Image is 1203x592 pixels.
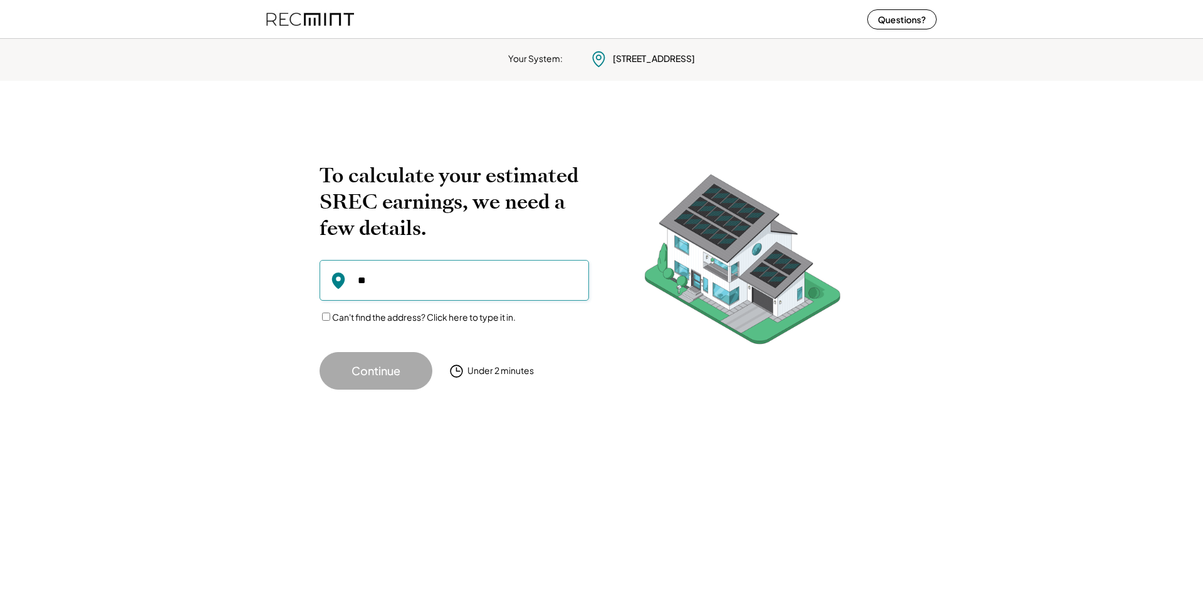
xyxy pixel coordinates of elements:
label: Can't find the address? Click here to type it in. [332,311,516,323]
button: Continue [320,352,432,390]
button: Questions? [867,9,937,29]
div: Your System: [508,53,563,65]
h2: To calculate your estimated SREC earnings, we need a few details. [320,162,589,241]
div: [STREET_ADDRESS] [613,53,695,65]
img: RecMintArtboard%207.png [620,162,865,363]
img: recmint-logotype%403x%20%281%29.jpeg [266,3,354,36]
div: Under 2 minutes [467,365,534,377]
